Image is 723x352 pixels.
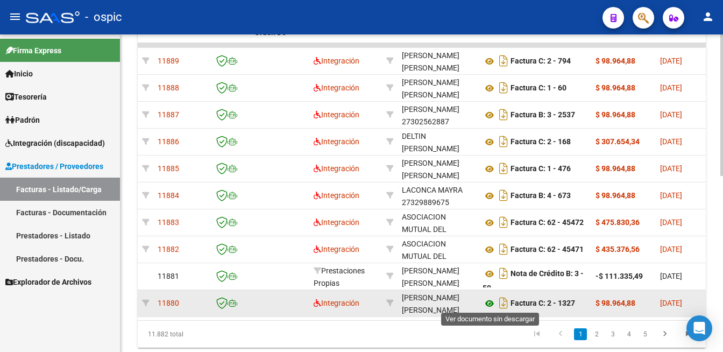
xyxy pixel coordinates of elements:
[314,110,359,119] span: Integración
[158,164,179,173] span: 11885
[497,52,511,69] i: Descargar documento
[590,328,603,340] a: 2
[402,157,474,180] div: 27406447699
[254,16,295,37] span: Facturado x Orden De
[402,184,474,207] div: 27329889675
[511,165,571,173] strong: Factura C: 1 - 476
[402,265,474,287] div: 27323709535
[639,328,651,340] a: 5
[497,133,511,150] i: Descargar documento
[596,245,640,254] strong: $ 435.376,56
[497,214,511,231] i: Descargar documento
[158,57,179,65] span: 11889
[655,328,675,340] a: go to next page
[402,130,474,153] div: 27318188020
[660,299,682,307] span: [DATE]
[511,299,575,308] strong: Factura C: 2 - 1327
[5,68,33,80] span: Inicio
[402,130,474,155] div: DELTIN [PERSON_NAME]
[314,245,359,254] span: Integración
[5,137,105,149] span: Integración (discapacidad)
[402,292,474,314] div: 27238033530
[483,270,584,293] strong: Nota de Crédito B: 3 - 59
[402,76,474,99] div: 23237629884
[314,83,359,92] span: Integración
[596,137,640,146] strong: $ 307.654,34
[158,83,179,92] span: 11888
[314,299,359,307] span: Integración
[402,238,474,261] div: 30686955180
[402,238,474,312] div: ASOCIACION MUTUAL DEL PERSONAL JERARQUICO DE BANCOS OFICIALES NACIONALES
[686,315,712,341] div: Open Intercom Messenger
[158,110,179,119] span: 11887
[85,5,122,29] span: - ospic
[660,218,682,227] span: [DATE]
[596,218,640,227] strong: $ 475.830,36
[596,272,643,280] strong: -$ 111.335,49
[596,110,635,119] strong: $ 98.964,88
[605,325,621,343] li: page 3
[572,325,589,343] li: page 1
[314,137,359,146] span: Integración
[511,245,584,254] strong: Factura C: 62 - 45471
[5,160,103,172] span: Prestadores / Proveedores
[402,103,459,116] div: [PERSON_NAME]
[596,299,635,307] strong: $ 98.964,88
[402,184,463,196] div: LACONCA MAYRA
[596,191,635,200] strong: $ 98.964,88
[678,328,699,340] a: go to last page
[402,292,474,316] div: [PERSON_NAME] [PERSON_NAME]
[314,218,359,227] span: Integración
[497,79,511,96] i: Descargar documento
[5,91,47,103] span: Tesorería
[621,325,637,343] li: page 4
[511,192,571,200] strong: Factura B: 4 - 673
[314,191,359,200] span: Integración
[158,218,179,227] span: 11883
[138,321,250,348] div: 11.882 total
[5,114,40,126] span: Padrón
[596,83,635,92] strong: $ 98.964,88
[402,103,474,126] div: 27302562887
[660,57,682,65] span: [DATE]
[402,211,474,285] div: ASOCIACION MUTUAL DEL PERSONAL JERARQUICO DE BANCOS OFICIALES NACIONALES
[511,57,571,66] strong: Factura C: 2 - 794
[589,325,605,343] li: page 2
[402,50,474,74] div: [PERSON_NAME] [PERSON_NAME]
[497,241,511,258] i: Descargar documento
[497,160,511,177] i: Descargar documento
[511,111,575,119] strong: Factura B: 3 - 2537
[660,245,682,254] span: [DATE]
[511,138,571,146] strong: Factura C: 2 - 168
[606,328,619,340] a: 3
[9,10,22,23] mat-icon: menu
[402,157,474,182] div: [PERSON_NAME] [PERSON_NAME]
[660,164,682,173] span: [DATE]
[497,187,511,204] i: Descargar documento
[660,191,682,200] span: [DATE]
[660,137,682,146] span: [DATE]
[497,294,511,312] i: Descargar documento
[596,164,635,173] strong: $ 98.964,88
[5,45,61,57] span: Firma Express
[314,266,365,287] span: Prestaciones Propias
[574,328,587,340] a: 1
[550,328,571,340] a: go to previous page
[314,57,359,65] span: Integración
[158,137,179,146] span: 11886
[622,328,635,340] a: 4
[660,272,682,280] span: [DATE]
[158,191,179,200] span: 11884
[497,106,511,123] i: Descargar documento
[402,50,474,72] div: 23357521084
[497,265,511,282] i: Descargar documento
[402,211,474,234] div: 30686955180
[701,10,714,23] mat-icon: person
[660,110,682,119] span: [DATE]
[511,219,584,227] strong: Factura C: 62 - 45472
[637,325,653,343] li: page 5
[158,299,179,307] span: 11880
[596,57,635,65] strong: $ 98.964,88
[527,328,547,340] a: go to first page
[158,245,179,254] span: 11882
